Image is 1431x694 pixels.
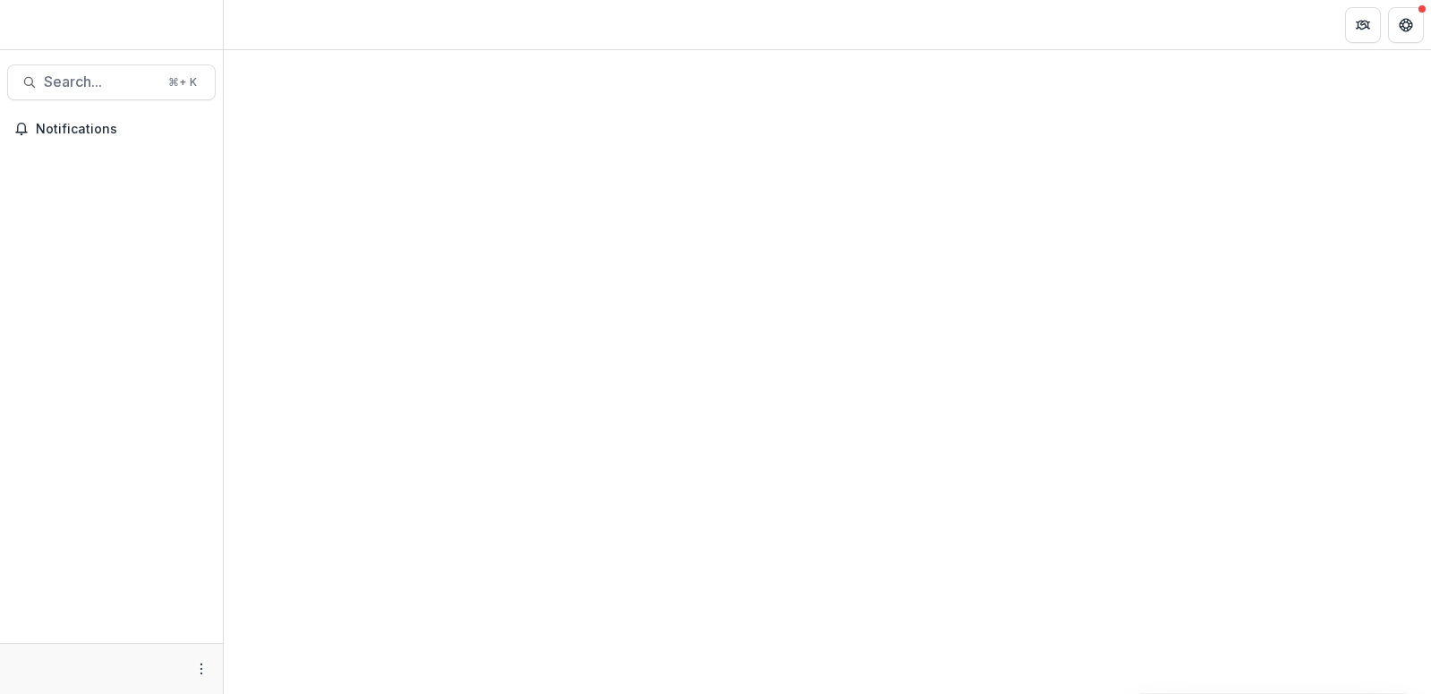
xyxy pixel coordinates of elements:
span: Notifications [36,122,209,137]
button: Get Help [1388,7,1424,43]
nav: breadcrumb [231,12,307,38]
button: Partners [1345,7,1381,43]
span: Search... [44,73,158,90]
button: Notifications [7,115,216,143]
button: Search... [7,64,216,100]
div: ⌘ + K [165,73,200,92]
button: More [191,658,212,680]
